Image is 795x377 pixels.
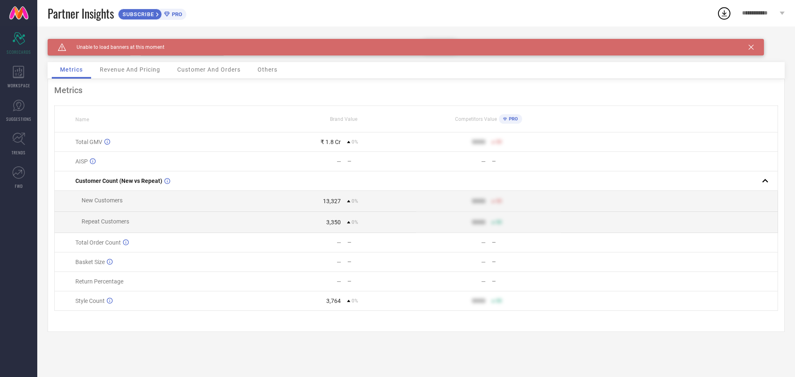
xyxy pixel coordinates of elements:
span: FWD [15,183,23,189]
div: — [492,279,560,284]
span: Metrics [60,66,83,73]
div: Brand [48,39,130,45]
span: Basket Size [75,259,105,265]
span: PRO [170,11,182,17]
div: — [481,158,486,165]
span: Total Order Count [75,239,121,246]
span: SCORECARDS [7,49,31,55]
span: Revenue And Pricing [100,66,160,73]
div: — [347,240,416,245]
span: Partner Insights [48,5,114,22]
span: PRO [507,116,518,122]
div: 9999 [472,139,485,145]
a: SUBSCRIBEPRO [118,7,186,20]
span: Repeat Customers [82,218,129,225]
span: Style Count [75,298,105,304]
span: TRENDS [12,149,26,156]
div: — [481,239,486,246]
div: — [347,158,416,164]
div: 9999 [472,298,485,304]
span: Customer And Orders [177,66,241,73]
span: 50 [496,298,502,304]
div: 9999 [472,219,485,226]
div: — [492,259,560,265]
span: 0% [352,219,358,225]
span: SUGGESTIONS [6,116,31,122]
span: Return Percentage [75,278,123,285]
span: 50 [496,139,502,145]
div: — [492,158,560,164]
div: — [337,278,341,285]
span: 0% [352,198,358,204]
div: Metrics [54,85,778,95]
span: Competitors Value [455,116,497,122]
span: Name [75,117,89,122]
div: 3,350 [326,219,341,226]
span: 0% [352,298,358,304]
span: Unable to load banners at this moment [66,44,164,50]
div: 9999 [472,198,485,204]
span: 50 [496,219,502,225]
div: — [337,239,341,246]
span: New Customers [82,197,123,204]
div: 13,327 [323,198,341,204]
div: — [347,279,416,284]
div: ₹ 1.8 Cr [320,139,341,145]
span: 50 [496,198,502,204]
div: — [337,259,341,265]
div: Open download list [717,6,732,21]
span: Brand Value [330,116,357,122]
span: AISP [75,158,88,165]
span: Total GMV [75,139,102,145]
span: Customer Count (New vs Repeat) [75,178,162,184]
div: — [347,259,416,265]
div: — [481,278,486,285]
div: — [481,259,486,265]
div: 3,764 [326,298,341,304]
div: — [337,158,341,165]
div: — [492,240,560,245]
span: 0% [352,139,358,145]
span: Others [258,66,277,73]
span: WORKSPACE [7,82,30,89]
span: SUBSCRIBE [118,11,156,17]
